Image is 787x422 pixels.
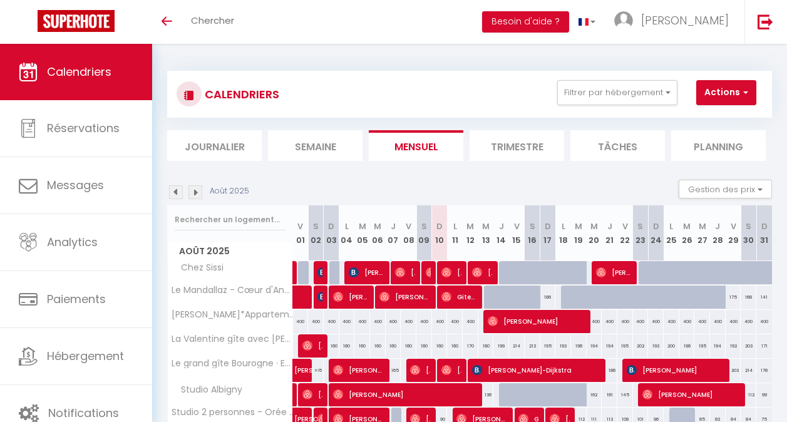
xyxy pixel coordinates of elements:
div: 160 [354,334,370,358]
div: 160 [339,334,355,358]
div: 400 [617,310,633,333]
th: 17 [540,205,556,261]
div: 400 [386,310,401,333]
span: Gites Haut [441,285,476,309]
span: [PERSON_NAME] [294,352,323,376]
div: 136 [478,383,494,406]
span: Notifications [48,405,119,421]
abbr: J [715,220,720,232]
th: 03 [324,205,339,261]
div: 141 [756,286,772,309]
span: [PERSON_NAME]*Appartement à Guéliz*Carré Eden [170,310,295,319]
button: Filtrer par hébergement [557,80,677,105]
abbr: L [345,220,349,232]
abbr: D [328,220,334,232]
div: 199 [493,334,509,358]
div: 196 [571,334,587,358]
div: 160 [432,334,448,358]
th: 22 [617,205,633,261]
span: Studio 2 personnes - Orée du Château [170,408,295,417]
div: 400 [324,310,339,333]
span: Studio Albigny [170,383,245,397]
div: 171 [756,334,772,358]
img: logout [758,14,773,29]
abbr: S [530,220,535,232]
th: 09 [416,205,432,261]
span: Chez Sissi [170,261,227,275]
th: 29 [726,205,741,261]
img: Super Booking [38,10,115,32]
div: 175 [726,286,741,309]
div: 162 [587,383,602,406]
abbr: S [637,220,643,232]
input: Rechercher un logement... [175,208,285,231]
li: Tâches [570,130,665,161]
abbr: V [514,220,520,232]
div: 195 [617,334,633,358]
th: 12 [463,205,478,261]
span: [PERSON_NAME] [410,358,430,382]
div: 160 [416,334,432,358]
th: 15 [509,205,525,261]
span: [PERSON_NAME] [488,309,583,333]
abbr: V [297,220,303,232]
li: Mensuel [369,130,463,161]
div: 200 [664,334,679,358]
th: 19 [571,205,587,261]
th: 04 [339,205,355,261]
div: 203 [741,334,756,358]
span: Calendriers [47,64,111,80]
span: [PERSON_NAME] [317,285,322,309]
abbr: M [374,220,381,232]
div: 160 [386,334,401,358]
div: 400 [463,310,478,333]
th: 11 [447,205,463,261]
li: Journalier [167,130,262,161]
abbr: M [482,220,490,232]
div: 400 [401,310,416,333]
th: 26 [679,205,695,261]
span: Le Mandallaz - Cœur d'Annecy [170,286,295,295]
abbr: L [453,220,457,232]
span: Chercher [191,14,234,27]
abbr: V [406,220,411,232]
div: 400 [633,310,649,333]
div: 160 [447,334,463,358]
div: 202 [633,334,649,358]
div: 400 [602,310,617,333]
span: [PERSON_NAME] [441,260,461,284]
div: 400 [710,310,726,333]
th: 20 [587,205,602,261]
div: 165 [386,359,401,382]
th: 21 [602,205,617,261]
div: 400 [587,310,602,333]
span: [PERSON_NAME] [472,260,492,284]
div: 400 [293,310,309,333]
th: 25 [664,205,679,261]
th: 07 [386,205,401,261]
abbr: M [683,220,691,232]
span: [PERSON_NAME] [627,358,722,382]
abbr: M [359,220,366,232]
div: 170 [463,334,478,358]
th: 16 [525,205,540,261]
div: 99 [756,383,772,406]
span: [PERSON_NAME]-Dijkstra [472,358,597,382]
th: 28 [710,205,726,261]
div: 213 [525,334,540,358]
abbr: M [466,220,474,232]
span: Août 2025 [168,242,292,260]
div: 193 [648,334,664,358]
div: 192 [726,334,741,358]
th: 14 [493,205,509,261]
div: 400 [308,310,324,333]
div: 195 [694,334,710,358]
li: Planning [671,130,766,161]
th: 05 [354,205,370,261]
li: Semaine [268,130,363,161]
abbr: J [391,220,396,232]
th: 27 [694,205,710,261]
abbr: L [669,220,673,232]
div: 400 [679,310,695,333]
span: [PERSON_NAME] [441,358,461,382]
